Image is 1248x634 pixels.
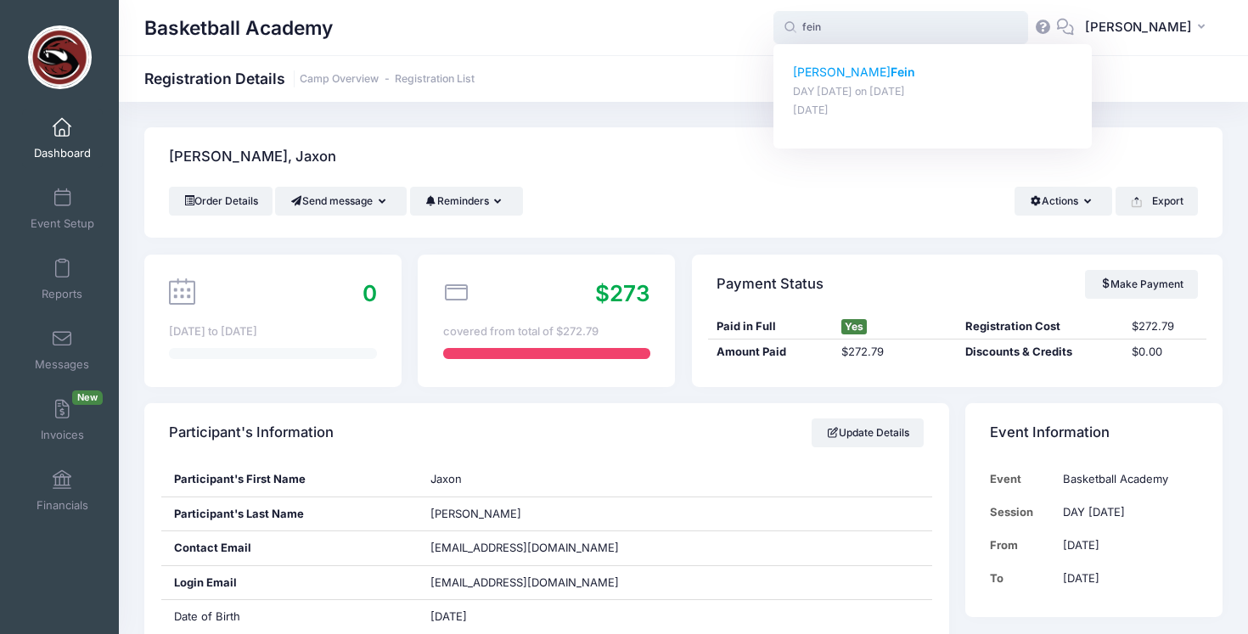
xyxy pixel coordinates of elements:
div: $272.79 [1123,318,1206,335]
a: Camp Overview [300,73,379,86]
h4: Event Information [990,409,1110,457]
p: [PERSON_NAME] [793,64,1073,81]
h1: Registration Details [144,70,475,87]
h4: Participant's Information [169,409,334,457]
td: [DATE] [1055,562,1198,595]
span: Messages [35,357,89,372]
p: DAY [DATE] on [DATE] [793,84,1073,100]
td: Basketball Academy [1055,463,1198,496]
span: Reports [42,287,82,301]
div: Participant's Last Name [161,497,419,531]
div: Contact Email [161,531,419,565]
td: From [990,529,1054,562]
td: [DATE] [1055,529,1198,562]
div: [DATE] to [DATE] [169,323,376,340]
td: Session [990,496,1054,529]
span: Invoices [41,428,84,442]
span: [EMAIL_ADDRESS][DOMAIN_NAME] [430,541,619,554]
button: Export [1116,187,1198,216]
a: Event Setup [22,179,103,238]
div: Paid in Full [708,318,833,335]
span: Event Setup [31,216,94,231]
div: Participant's First Name [161,463,419,497]
button: Send message [275,187,407,216]
td: To [990,562,1054,595]
td: DAY [DATE] [1055,496,1198,529]
a: Make Payment [1085,270,1198,299]
span: [PERSON_NAME] [430,507,521,520]
img: Basketball Academy [28,25,92,89]
span: $273 [595,280,650,306]
span: [EMAIL_ADDRESS][DOMAIN_NAME] [430,575,643,592]
a: Update Details [812,418,925,447]
div: covered from total of $272.79 [443,323,650,340]
span: [DATE] [430,609,467,623]
a: Financials [22,461,103,520]
span: Financials [37,498,88,513]
div: $272.79 [833,344,958,361]
h1: Basketball Academy [144,8,333,48]
a: InvoicesNew [22,390,103,450]
strong: Fein [891,65,915,79]
h4: [PERSON_NAME], Jaxon [169,133,336,182]
h4: Payment Status [717,260,824,308]
span: New [72,390,103,405]
span: Dashboard [34,146,91,160]
button: [PERSON_NAME] [1074,8,1223,48]
span: Yes [841,319,867,334]
p: [DATE] [793,103,1073,119]
div: Amount Paid [708,344,833,361]
a: Registration List [395,73,475,86]
input: Search by First Name, Last Name, or Email... [773,11,1028,45]
div: Registration Cost [957,318,1122,335]
div: Date of Birth [161,600,419,634]
a: Messages [22,320,103,379]
div: $0.00 [1123,344,1206,361]
button: Actions [1015,187,1112,216]
div: Login Email [161,566,419,600]
div: Discounts & Credits [957,344,1122,361]
td: Event [990,463,1054,496]
span: Jaxon [430,472,462,485]
a: Reports [22,250,103,309]
span: 0 [363,280,377,306]
button: Reminders [410,187,523,216]
a: Dashboard [22,109,103,168]
span: [PERSON_NAME] [1085,18,1192,36]
a: Order Details [169,187,273,216]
